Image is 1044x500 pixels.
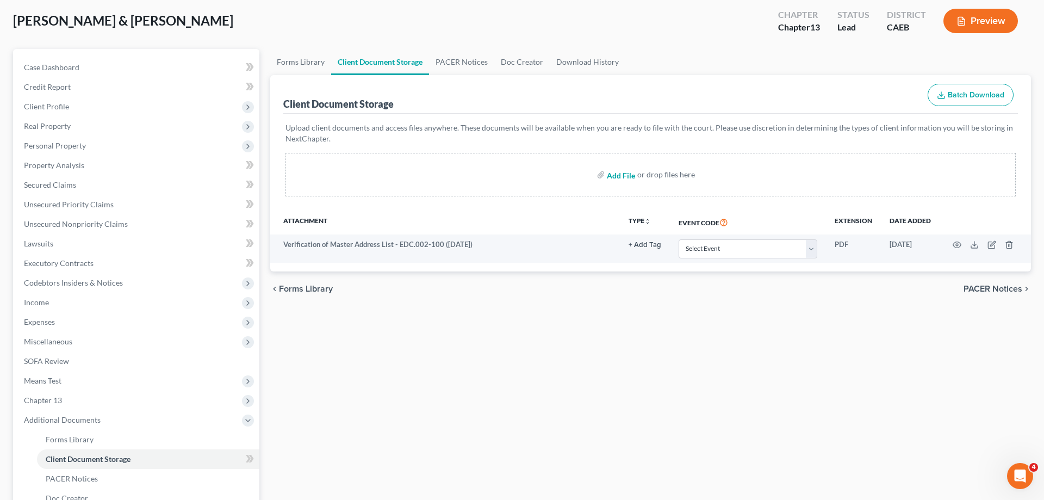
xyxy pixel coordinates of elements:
[37,430,259,449] a: Forms Library
[24,63,79,72] span: Case Dashboard
[24,82,71,91] span: Credit Report
[550,49,625,75] a: Download History
[887,21,926,34] div: CAEB
[928,84,1014,107] button: Batch Download
[826,209,881,234] th: Extension
[778,9,820,21] div: Chapter
[15,175,259,195] a: Secured Claims
[15,351,259,371] a: SOFA Review
[637,169,695,180] div: or drop files here
[964,285,1022,293] span: PACER Notices
[283,97,394,110] div: Client Document Storage
[46,435,94,444] span: Forms Library
[24,337,72,346] span: Miscellaneous
[24,258,94,268] span: Executory Contracts
[270,285,333,293] button: chevron_left Forms Library
[15,195,259,214] a: Unsecured Priority Claims
[24,298,49,307] span: Income
[270,285,279,293] i: chevron_left
[279,285,333,293] span: Forms Library
[24,141,86,150] span: Personal Property
[270,209,620,234] th: Attachment
[429,49,494,75] a: PACER Notices
[15,77,259,97] a: Credit Report
[46,454,130,464] span: Client Document Storage
[24,415,101,424] span: Additional Documents
[15,234,259,254] a: Lawsuits
[15,254,259,273] a: Executory Contracts
[837,9,869,21] div: Status
[1022,285,1031,293] i: chevron_right
[644,218,651,225] i: unfold_more
[13,13,233,28] span: [PERSON_NAME] & [PERSON_NAME]
[24,180,76,189] span: Secured Claims
[24,200,114,209] span: Unsecured Priority Claims
[1029,463,1038,472] span: 4
[24,396,62,405] span: Chapter 13
[24,278,123,287] span: Codebtors Insiders & Notices
[494,49,550,75] a: Doc Creator
[810,22,820,32] span: 13
[837,21,869,34] div: Lead
[285,122,1016,144] p: Upload client documents and access files anywhere. These documents will be available when you are...
[943,9,1018,33] button: Preview
[24,376,61,385] span: Means Test
[24,317,55,326] span: Expenses
[24,239,53,248] span: Lawsuits
[629,242,661,249] button: + Add Tag
[778,21,820,34] div: Chapter
[629,218,651,225] button: TYPEunfold_more
[881,234,940,263] td: [DATE]
[24,219,128,229] span: Unsecured Nonpriority Claims
[887,9,926,21] div: District
[1007,463,1033,489] iframe: Intercom live chat
[270,234,620,263] td: Verification of Master Address List - EDC.002-100 ([DATE])
[881,209,940,234] th: Date added
[15,156,259,175] a: Property Analysis
[964,285,1031,293] button: PACER Notices chevron_right
[331,49,429,75] a: Client Document Storage
[24,356,69,366] span: SOFA Review
[670,209,826,234] th: Event Code
[15,214,259,234] a: Unsecured Nonpriority Claims
[15,58,259,77] a: Case Dashboard
[629,239,661,250] a: + Add Tag
[24,161,84,170] span: Property Analysis
[37,469,259,489] a: PACER Notices
[46,474,98,483] span: PACER Notices
[37,449,259,469] a: Client Document Storage
[948,90,1004,100] span: Batch Download
[24,121,71,131] span: Real Property
[24,102,69,111] span: Client Profile
[826,234,881,263] td: PDF
[270,49,331,75] a: Forms Library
